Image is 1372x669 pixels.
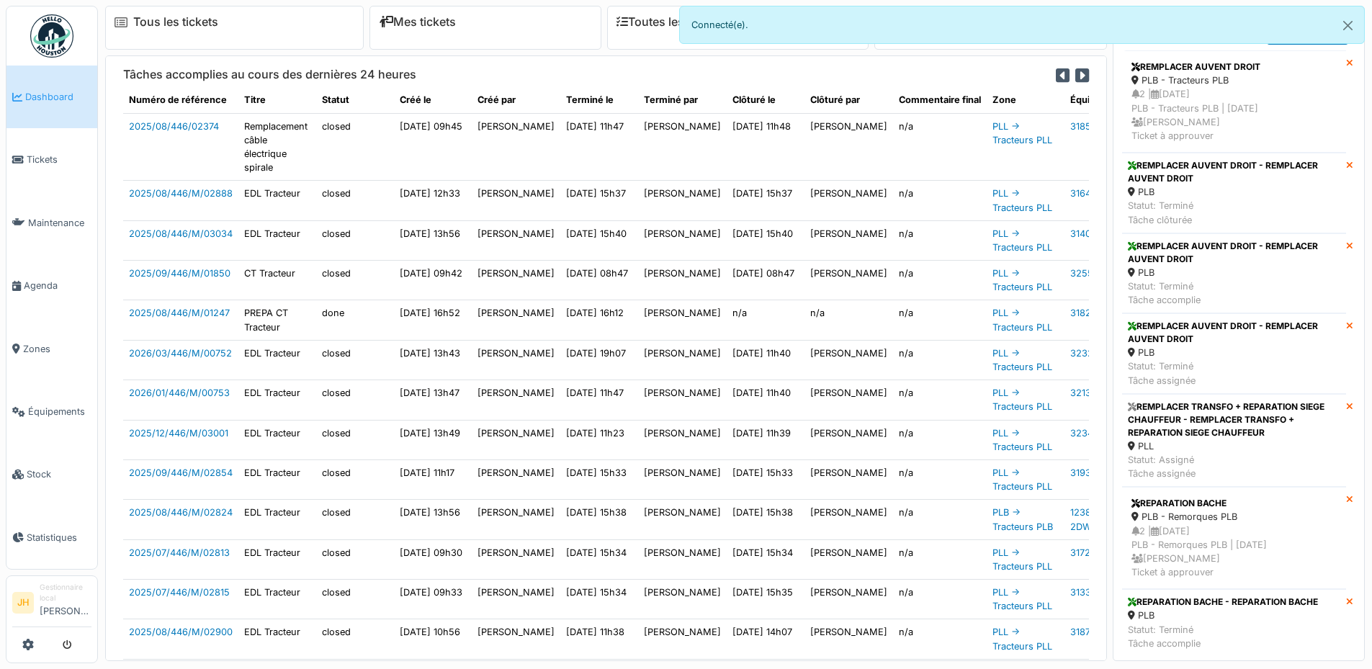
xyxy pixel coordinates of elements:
[1070,348,1130,359] a: 3232-BB4431
[1070,428,1129,439] a: 3234-BT9186
[394,300,472,340] td: [DATE] 16h52
[472,420,560,459] td: [PERSON_NAME]
[1332,6,1364,45] button: Close
[27,467,91,481] span: Stock
[123,68,416,81] h6: Tâches accomplies au cours des dernières 24 heures
[1128,439,1340,453] div: PLL
[1131,524,1337,580] div: 2 | [DATE] PLB - Remorques PLB | [DATE] [PERSON_NAME] Ticket à approuver
[12,582,91,627] a: JH Gestionnaire local[PERSON_NAME]
[472,539,560,579] td: [PERSON_NAME]
[804,113,893,181] td: [PERSON_NAME]
[804,220,893,260] td: [PERSON_NAME]
[727,113,804,181] td: [DATE] 11h48
[394,500,472,539] td: [DATE] 13h56
[560,261,638,300] td: [DATE] 08h47
[1070,228,1127,239] a: 3140-BT9216
[560,580,638,619] td: [DATE] 15h34
[1070,467,1127,478] a: 3193-BT9210
[316,380,394,420] td: closed
[638,113,727,181] td: [PERSON_NAME]
[893,500,987,539] td: n/a
[472,261,560,300] td: [PERSON_NAME]
[27,531,91,544] span: Statistiques
[992,547,1052,572] a: PLL -> Tracteurs PLL
[638,420,727,459] td: [PERSON_NAME]
[893,539,987,579] td: n/a
[638,380,727,420] td: [PERSON_NAME]
[40,582,91,604] div: Gestionnaire local
[1128,320,1340,346] div: REMPLACER AUVENT DROIT - REMPLACER AUVENT DROIT
[129,467,233,478] a: 2025/09/446/M/02854
[394,459,472,499] td: [DATE] 11h17
[560,181,638,220] td: [DATE] 15h37
[727,619,804,659] td: [DATE] 14h07
[804,459,893,499] td: [PERSON_NAME]
[1070,387,1126,398] a: 3213-BB4411
[129,587,230,598] a: 2025/07/446/M/02815
[238,619,316,659] td: EDL Tracteur
[727,181,804,220] td: [DATE] 15h37
[992,188,1052,212] a: PLL -> Tracteurs PLL
[1128,623,1318,650] div: Statut: Terminé Tâche accomplie
[638,459,727,499] td: [PERSON_NAME]
[1122,233,1346,314] a: REMPLACER AUVENT DROIT - REMPLACER AUVENT DROIT PLB Statut: TerminéTâche accomplie
[238,87,316,113] th: Titre
[394,420,472,459] td: [DATE] 13h49
[893,380,987,420] td: n/a
[316,459,394,499] td: closed
[394,539,472,579] td: [DATE] 09h30
[129,627,233,637] a: 2025/08/446/M/02900
[992,627,1052,651] a: PLL -> Tracteurs PLL
[560,619,638,659] td: [DATE] 11h38
[992,307,1052,332] a: PLL -> Tracteurs PLL
[238,459,316,499] td: EDL Tracteur
[1131,73,1337,87] div: PLB - Tracteurs PLB
[6,128,97,191] a: Tickets
[560,420,638,459] td: [DATE] 11h23
[1070,627,1129,637] a: 3187-BT9204
[25,90,91,104] span: Dashboard
[560,220,638,260] td: [DATE] 15h40
[1122,50,1346,153] a: REMPLACER AUVENT DROIT PLB - Tracteurs PLB 2 |[DATE]PLB - Tracteurs PLB | [DATE] [PERSON_NAME]Tic...
[472,87,560,113] th: Créé par
[129,507,233,518] a: 2025/08/446/M/02824
[472,181,560,220] td: [PERSON_NAME]
[727,380,804,420] td: [DATE] 11h40
[24,279,91,292] span: Agenda
[1070,547,1129,558] a: 3172-BB4407
[1128,159,1340,185] div: REMPLACER AUVENT DROIT - REMPLACER AUVENT DROIT
[992,467,1052,492] a: PLL -> Tracteurs PLL
[40,582,91,624] li: [PERSON_NAME]
[1128,359,1340,387] div: Statut: Terminé Tâche assignée
[804,87,893,113] th: Clôturé par
[394,261,472,300] td: [DATE] 09h42
[893,181,987,220] td: n/a
[6,318,97,380] a: Zones
[129,188,233,199] a: 2025/08/446/M/02888
[472,113,560,181] td: [PERSON_NAME]
[6,192,97,254] a: Maintenance
[1122,589,1346,657] a: REPARATION BACHE - REPARATION BACHE PLB Statut: TerminéTâche accomplie
[379,15,456,29] a: Mes tickets
[727,261,804,300] td: [DATE] 08h47
[638,619,727,659] td: [PERSON_NAME]
[804,500,893,539] td: [PERSON_NAME]
[1128,400,1340,439] div: REMPLACER TRANSFO + REPARATION SIEGE CHAUFFEUR - REMPLACER TRANSFO + REPARATION SIEGE CHAUFFEUR
[893,87,987,113] th: Commentaire final
[560,380,638,420] td: [DATE] 11h47
[727,459,804,499] td: [DATE] 15h33
[472,340,560,380] td: [PERSON_NAME]
[30,14,73,58] img: Badge_color-CXgf-gQk.svg
[727,539,804,579] td: [DATE] 15h34
[992,268,1052,292] a: PLL -> Tracteurs PLL
[727,220,804,260] td: [DATE] 15h40
[6,380,97,443] a: Équipements
[1122,394,1346,488] a: REMPLACER TRANSFO + REPARATION SIEGE CHAUFFEUR - REMPLACER TRANSFO + REPARATION SIEGE CHAUFFEUR P...
[1131,60,1337,73] div: REMPLACER AUVENT DROIT
[992,428,1052,452] a: PLL -> Tracteurs PLL
[1064,87,1142,113] th: Équipement
[394,87,472,113] th: Créé le
[1128,609,1318,622] div: PLB
[472,500,560,539] td: [PERSON_NAME]
[1128,199,1340,226] div: Statut: Terminé Tâche clôturée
